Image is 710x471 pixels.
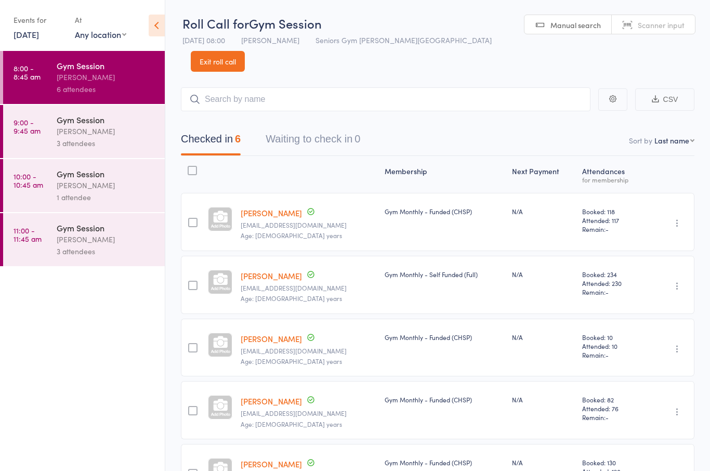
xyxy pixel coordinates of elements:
button: Checked in6 [181,128,241,155]
div: Gym Monthly - Self Funded (Full) [385,270,504,279]
a: [PERSON_NAME] [241,207,302,218]
button: Waiting to check in0 [266,128,360,155]
span: Manual search [550,20,601,30]
div: Gym Session [57,114,156,125]
span: Remain: [582,350,642,359]
span: Remain: [582,287,642,296]
span: Seniors Gym [PERSON_NAME][GEOGRAPHIC_DATA] [315,35,492,45]
span: Age: [DEMOGRAPHIC_DATA] years [241,420,342,428]
div: Gym Session [57,168,156,179]
span: - [606,350,609,359]
span: Attended: 76 [582,404,642,413]
div: 6 [235,133,241,145]
time: 11:00 - 11:45 am [14,226,42,243]
div: [PERSON_NAME] [57,125,156,137]
a: 10:00 -10:45 amGym Session[PERSON_NAME]1 attendee [3,159,165,212]
div: for membership [582,176,642,183]
div: Membership [380,161,508,188]
div: 1 attendee [57,191,156,203]
label: Sort by [629,135,652,146]
span: - [606,413,609,422]
span: - [606,225,609,233]
div: Next Payment [508,161,578,188]
div: Gym Monthly - Funded (CHSP) [385,395,504,404]
span: Booked: 118 [582,207,642,216]
div: Events for [14,11,64,29]
span: Remain: [582,225,642,233]
span: [PERSON_NAME] [241,35,299,45]
span: Age: [DEMOGRAPHIC_DATA] years [241,357,342,365]
span: Attended: 10 [582,342,642,350]
a: [DATE] [14,29,39,40]
small: cmdeeks@gmail.com [241,284,376,292]
div: N/A [512,207,574,216]
div: 6 attendees [57,83,156,95]
a: 8:00 -8:45 amGym Session[PERSON_NAME]6 attendees [3,51,165,104]
div: Gym Monthly - Funded (CHSP) [385,333,504,342]
a: Exit roll call [191,51,245,72]
span: Attended: 230 [582,279,642,287]
span: Booked: 130 [582,458,642,467]
div: Gym Monthly - Funded (CHSP) [385,207,504,216]
a: [PERSON_NAME] [241,333,302,344]
span: [DATE] 08:00 [182,35,225,45]
div: 3 attendees [57,137,156,149]
span: Age: [DEMOGRAPHIC_DATA] years [241,231,342,240]
time: 8:00 - 8:45 am [14,64,41,81]
button: CSV [635,88,694,111]
small: mort_10@bigpond.com [241,410,376,417]
div: N/A [512,458,574,467]
div: Gym Session [57,222,156,233]
div: [PERSON_NAME] [57,71,156,83]
span: Booked: 82 [582,395,642,404]
input: Search by name [181,87,590,111]
a: 9:00 -9:45 amGym Session[PERSON_NAME]3 attendees [3,105,165,158]
div: N/A [512,270,574,279]
time: 10:00 - 10:45 am [14,172,43,189]
span: Remain: [582,413,642,422]
div: At [75,11,126,29]
div: [PERSON_NAME] [57,179,156,191]
a: 11:00 -11:45 amGym Session[PERSON_NAME]3 attendees [3,213,165,266]
small: sibu8723@gmail.com [241,347,376,355]
span: Booked: 10 [582,333,642,342]
div: Any location [75,29,126,40]
div: [PERSON_NAME] [57,233,156,245]
a: [PERSON_NAME] [241,270,302,281]
div: 3 attendees [57,245,156,257]
div: Gym Session [57,60,156,71]
div: Gym Monthly - Funded (CHSP) [385,458,504,467]
a: [PERSON_NAME] [241,459,302,469]
span: Booked: 234 [582,270,642,279]
span: Age: [DEMOGRAPHIC_DATA] years [241,294,342,303]
span: Attended: 117 [582,216,642,225]
div: N/A [512,333,574,342]
span: Roll Call for [182,15,249,32]
div: Atten­dances [578,161,647,188]
span: - [606,287,609,296]
div: N/A [512,395,574,404]
span: Scanner input [638,20,685,30]
span: Gym Session [249,15,322,32]
time: 9:00 - 9:45 am [14,118,41,135]
small: yvonnee5@bigpond.com [241,221,376,229]
div: Last name [654,135,689,146]
a: [PERSON_NAME] [241,396,302,407]
div: 0 [354,133,360,145]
